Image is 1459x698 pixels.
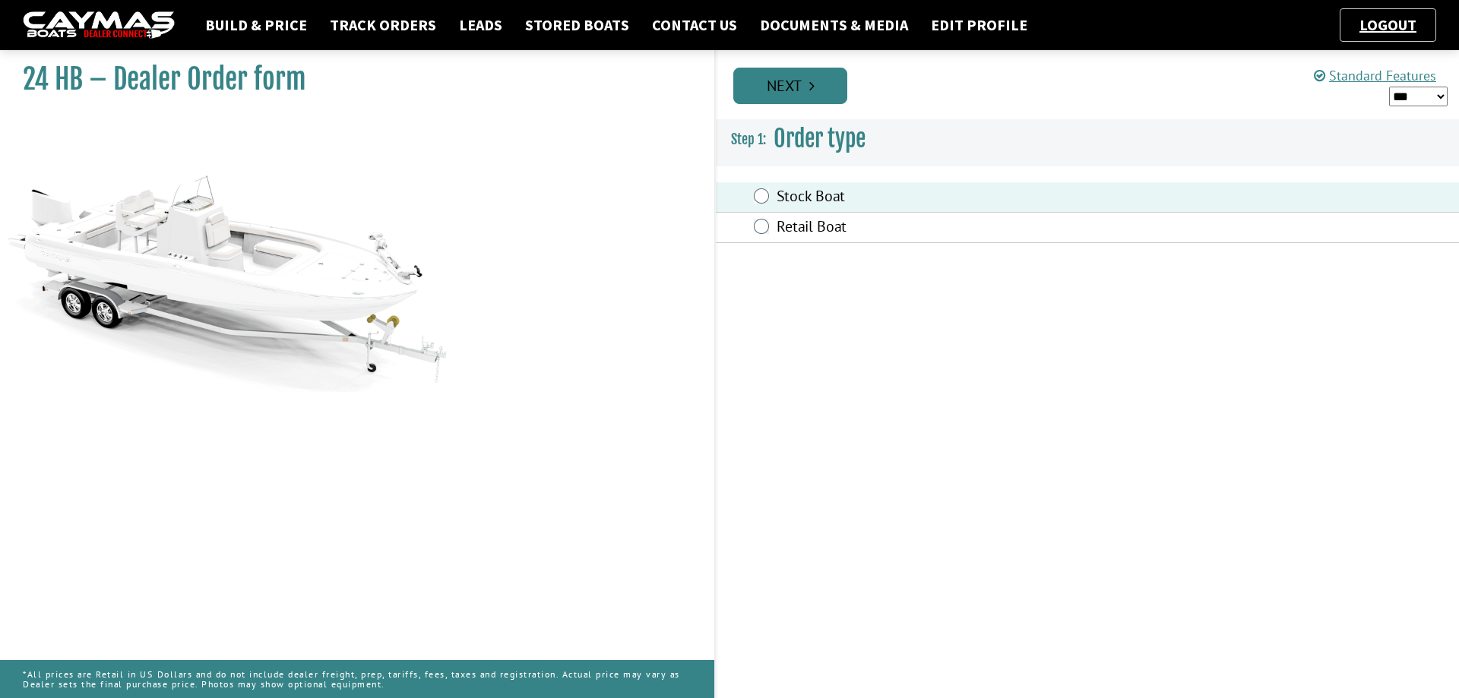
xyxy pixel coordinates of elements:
a: Edit Profile [923,15,1035,35]
label: Retail Boat [777,217,1186,239]
a: Leads [451,15,510,35]
a: Documents & Media [752,15,916,35]
a: Track Orders [322,15,444,35]
p: *All prices are Retail in US Dollars and do not include dealer freight, prep, tariffs, fees, taxe... [23,662,692,696]
label: Stock Boat [777,187,1186,209]
img: caymas-dealer-connect-2ed40d3bc7270c1d8d7ffb4b79bf05adc795679939227970def78ec6f6c03838.gif [23,11,175,39]
a: Contact Us [644,15,745,35]
a: Next [733,68,847,104]
ul: Pagination [729,65,1459,104]
a: Logout [1352,15,1424,34]
h1: 24 HB – Dealer Order form [23,62,676,96]
a: Build & Price [198,15,315,35]
a: Stored Boats [517,15,637,35]
a: Standard Features [1314,67,1436,84]
h3: Order type [716,111,1459,167]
